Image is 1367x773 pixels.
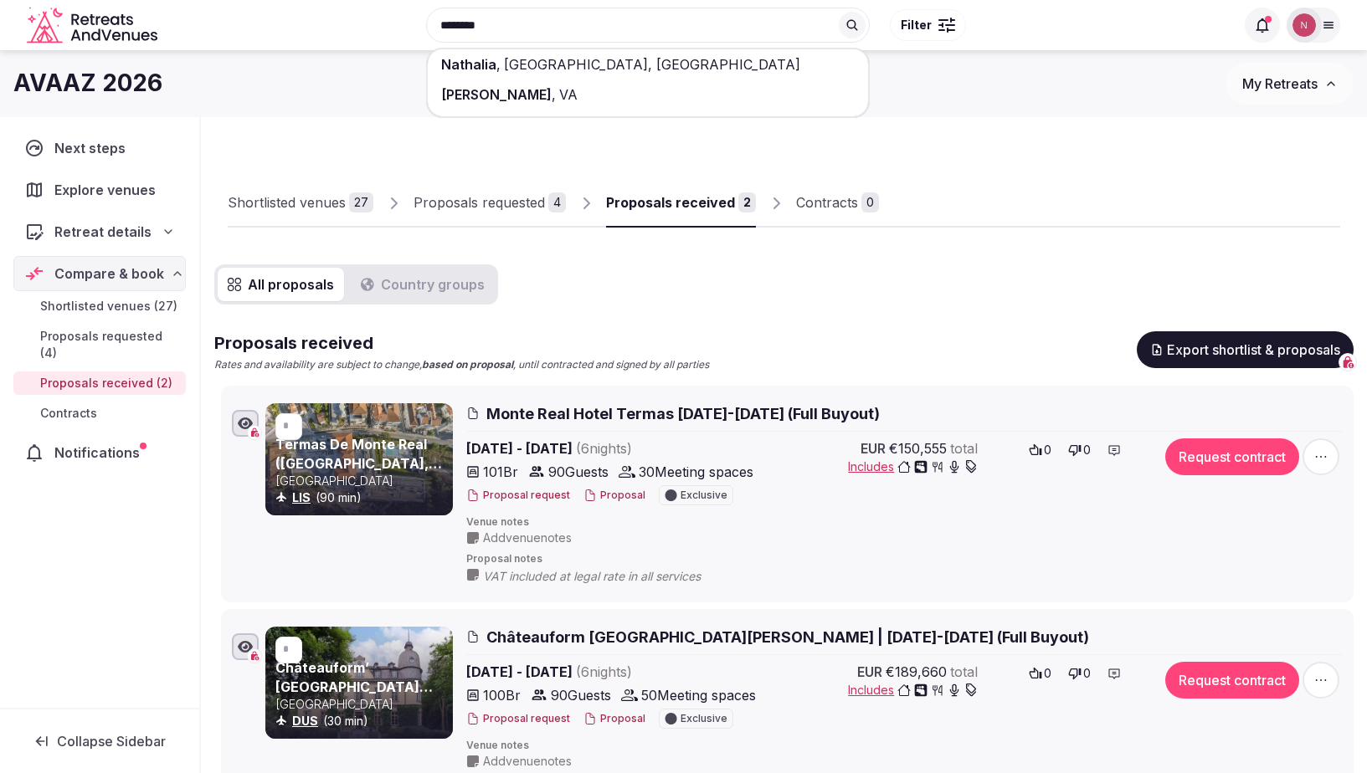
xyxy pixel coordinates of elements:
[466,739,1343,753] span: Venue notes
[950,662,978,682] span: total
[466,489,570,503] button: Proposal request
[583,712,645,726] button: Proposal
[228,192,346,212] div: Shortlisted venues
[54,180,162,200] span: Explore venues
[351,268,495,301] button: Country groups
[886,662,947,682] span: €189,660
[428,49,868,79] div: ,
[681,490,727,500] span: Exclusive
[1137,331,1354,368] button: Export shortlist & proposals
[13,402,186,425] a: Contracts
[466,552,1343,566] span: Proposal notes
[414,192,545,212] div: Proposals requested
[40,375,172,392] span: Proposals received (2)
[576,440,632,457] span: ( 6 night s )
[466,712,570,726] button: Proposal request
[13,131,186,166] a: Next steps
[1024,438,1056,462] button: 0
[901,17,932,33] span: Filter
[422,358,513,371] strong: based on proposal
[889,438,947,458] span: €150,555
[27,7,161,44] svg: Retreats and Venues company logo
[486,627,1089,648] span: Châteauform [GEOGRAPHIC_DATA][PERSON_NAME] | [DATE]-[DATE] (Full Buyout)
[1242,75,1318,92] span: My Retreats
[501,56,800,73] span: [GEOGRAPHIC_DATA], [GEOGRAPHIC_DATA]
[556,86,578,103] span: VA
[275,489,450,506] div: (90 min)
[848,682,978,699] button: Includes
[441,86,552,103] span: [PERSON_NAME]
[486,403,880,424] span: Monte Real Hotel Termas [DATE]-[DATE] (Full Buyout)
[40,405,97,422] span: Contracts
[214,331,709,355] h2: Proposals received
[40,298,177,315] span: Shortlisted venues (27)
[13,435,186,470] a: Notifications
[1226,63,1354,105] button: My Retreats
[796,192,858,212] div: Contracts
[27,7,161,44] a: Visit the homepage
[13,371,186,395] a: Proposals received (2)
[292,714,318,728] a: DUS
[483,685,521,705] span: 100 Br
[1083,442,1091,458] span: 0
[40,328,179,361] span: Proposals requested (4)
[13,325,186,365] a: Proposals requested (4)
[292,490,311,504] a: LIS
[414,179,566,228] a: Proposals requested4
[13,67,162,100] h1: AVAAZ 2026
[1165,438,1299,475] button: Request contract
[583,489,645,503] button: Proposal
[13,723,186,760] button: Collapse Sidebar
[54,443,146,463] span: Notifications
[1024,662,1056,685] button: 0
[1165,662,1299,699] button: Request contract
[738,192,756,212] div: 2
[218,268,344,301] button: All proposals
[1044,665,1051,682] span: 0
[1063,662,1096,685] button: 0
[848,458,978,475] button: Includes
[483,568,734,585] span: VAT included at legal rate in all services
[551,685,611,705] span: 90 Guests
[950,438,978,458] span: total
[275,713,450,729] div: (30 min)
[861,438,886,458] span: EUR
[57,733,166,750] span: Collapse Sidebar
[466,515,1343,530] span: Venue notes
[214,358,709,372] p: Rates and availability are subject to change, , until contracted and signed by all parties
[483,753,572,770] span: Add venue notes
[857,662,882,682] span: EUR
[606,179,756,228] a: Proposals received2
[228,179,373,228] a: Shortlisted venues27
[641,685,756,705] span: 50 Meeting spaces
[1083,665,1091,682] span: 0
[428,79,868,110] div: ,
[275,659,433,714] a: Châteauform’ [GEOGRAPHIC_DATA][PERSON_NAME]
[54,222,152,242] span: Retreat details
[681,714,727,724] span: Exclusive
[275,436,442,490] a: Termas De Monte Real ([GEOGRAPHIC_DATA], Termas, Spa)
[54,138,132,158] span: Next steps
[548,462,609,482] span: 90 Guests
[483,462,518,482] span: 101 Br
[861,192,879,212] div: 0
[275,473,450,489] p: [GEOGRAPHIC_DATA]
[349,192,373,212] div: 27
[275,696,450,713] p: [GEOGRAPHIC_DATA]
[639,462,753,482] span: 30 Meeting spaces
[576,663,632,680] span: ( 6 night s )
[13,172,186,207] a: Explore venues
[1063,438,1096,462] button: 0
[1292,13,1316,37] img: Nathalia Bilotti
[483,530,572,546] span: Add venue notes
[606,192,735,212] div: Proposals received
[54,264,164,284] span: Compare & book
[13,294,186,318] a: Shortlisted venues (27)
[548,192,566,212] div: 4
[890,9,966,41] button: Filter
[441,56,496,73] span: Nathalia
[796,179,879,228] a: Contracts0
[466,438,761,458] span: [DATE] - [DATE]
